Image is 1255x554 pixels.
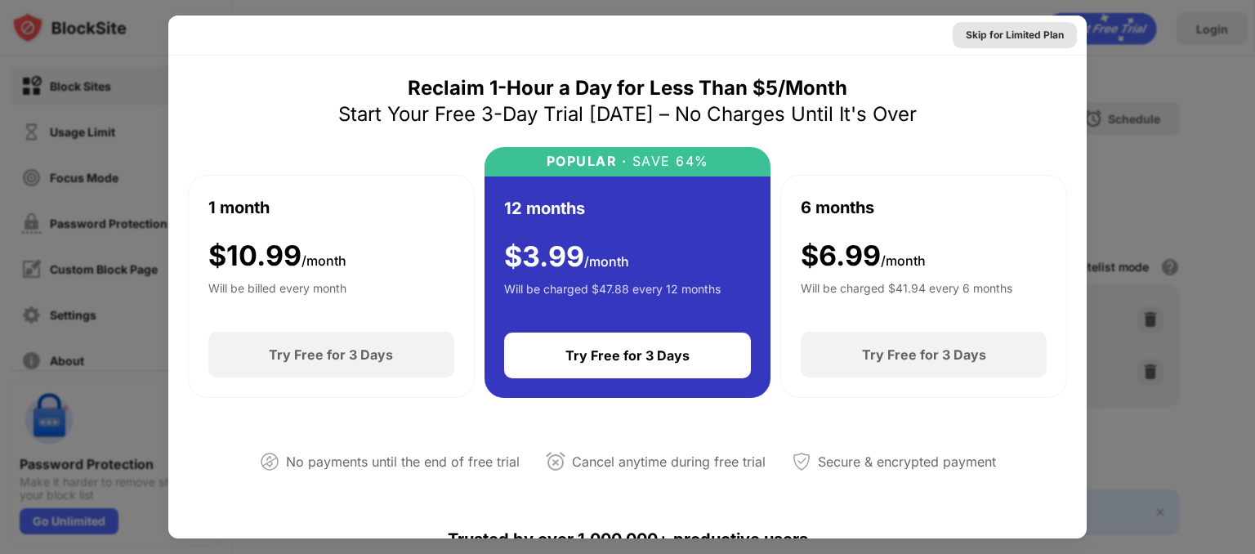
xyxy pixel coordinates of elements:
[208,279,346,312] div: Will be billed every month
[269,346,393,363] div: Try Free for 3 Days
[801,239,926,273] div: $ 6.99
[565,347,690,364] div: Try Free for 3 Days
[801,195,874,220] div: 6 months
[547,154,627,169] div: POPULAR ·
[627,154,709,169] div: SAVE 64%
[301,252,346,269] span: /month
[260,452,279,471] img: not-paying
[504,280,721,313] div: Will be charged $47.88 every 12 months
[286,450,520,474] div: No payments until the end of free trial
[792,452,811,471] img: secured-payment
[208,195,270,220] div: 1 month
[801,279,1012,312] div: Will be charged $41.94 every 6 months
[408,75,847,101] div: Reclaim 1-Hour a Day for Less Than $5/Month
[818,450,996,474] div: Secure & encrypted payment
[966,27,1064,43] div: Skip for Limited Plan
[862,346,986,363] div: Try Free for 3 Days
[572,450,766,474] div: Cancel anytime during free trial
[504,196,585,221] div: 12 months
[584,253,629,270] span: /month
[881,252,926,269] span: /month
[208,239,346,273] div: $ 10.99
[504,240,629,274] div: $ 3.99
[338,101,917,127] div: Start Your Free 3-Day Trial [DATE] – No Charges Until It's Over
[546,452,565,471] img: cancel-anytime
